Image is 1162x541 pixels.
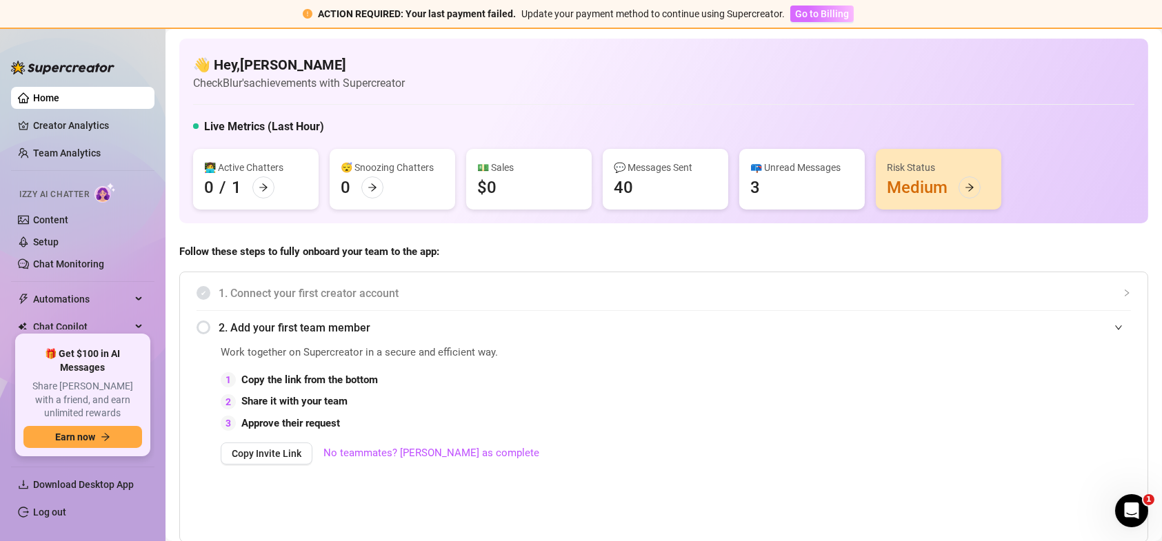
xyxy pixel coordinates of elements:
div: $0 [477,176,497,198]
div: 1 [232,176,241,198]
span: arrow-right [965,183,974,192]
strong: Share it with your team [241,395,348,407]
iframe: Intercom live chat [1115,494,1148,527]
span: 🎁 Get $100 in AI Messages [23,347,142,374]
span: 1 [1143,494,1154,505]
div: 📪 Unread Messages [750,160,854,175]
a: Home [33,92,59,103]
span: Copy Invite Link [232,448,301,459]
iframe: Adding Team Members [855,345,1131,521]
span: Go to Billing [795,8,849,19]
strong: Copy the link from the bottom [241,374,378,386]
img: logo-BBDzfeDw.svg [11,61,114,74]
a: Log out [33,507,66,518]
div: 👩‍💻 Active Chatters [204,160,308,175]
div: 3 [221,416,236,431]
div: 💬 Messages Sent [614,160,717,175]
span: Earn now [55,431,95,442]
a: Content [33,214,68,225]
a: Chat Monitoring [33,258,104,269]
a: No teammates? [PERSON_NAME] as complete [323,445,539,462]
div: 0 [341,176,350,198]
span: collapsed [1123,289,1131,297]
a: Setup [33,236,59,247]
img: AI Chatter [94,183,116,203]
span: Share [PERSON_NAME] with a friend, and earn unlimited rewards [23,380,142,420]
div: Risk Status [887,160,990,175]
div: 2 [221,394,236,409]
span: thunderbolt [18,294,29,305]
div: 3 [750,176,760,198]
article: Check Blur's achievements with Supercreator [193,74,405,92]
div: 💵 Sales [477,160,581,175]
span: 1. Connect your first creator account [219,285,1131,302]
div: 40 [614,176,633,198]
span: Download Desktop App [33,479,134,490]
h4: 👋 Hey, [PERSON_NAME] [193,55,405,74]
strong: Approve their request [241,417,340,429]
span: arrow-right [259,183,268,192]
span: download [18,479,29,490]
div: 1. Connect your first creator account [197,276,1131,310]
div: 0 [204,176,214,198]
span: 2. Add your first team member [219,319,1131,336]
strong: Follow these steps to fully onboard your team to the app: [179,245,439,258]
img: Chat Copilot [18,322,27,331]
span: Chat Copilot [33,316,131,338]
button: Earn nowarrow-right [23,426,142,448]
strong: ACTION REQUIRED: Your last payment failed. [318,8,516,19]
span: arrow-right [368,183,377,192]
div: 1 [221,372,236,387]
h5: Live Metrics (Last Hour) [204,119,324,135]
span: Update your payment method to continue using Supercreator. [521,8,785,19]
button: Copy Invite Link [221,442,312,465]
span: arrow-right [101,432,110,442]
span: Automations [33,288,131,310]
div: 😴 Snoozing Chatters [341,160,444,175]
span: expanded [1114,323,1123,331]
div: 2. Add your first team member [197,311,1131,345]
span: Izzy AI Chatter [19,188,89,201]
a: Team Analytics [33,147,101,159]
span: Work together on Supercreator in a secure and efficient way. [221,345,821,361]
a: Go to Billing [790,8,854,19]
button: Go to Billing [790,6,854,22]
span: exclamation-circle [303,9,312,19]
a: Creator Analytics [33,114,143,136]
